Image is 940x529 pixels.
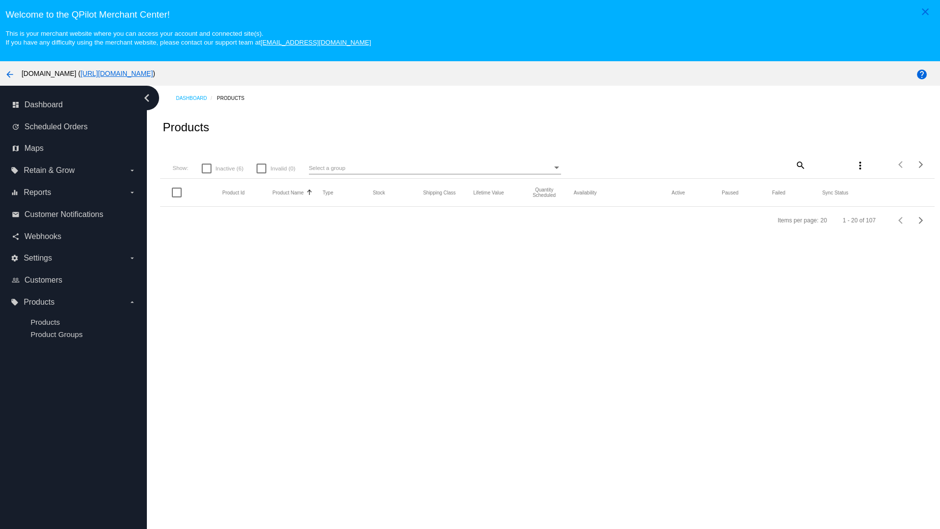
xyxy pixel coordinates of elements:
a: map Maps [12,141,136,156]
mat-icon: search [794,157,806,172]
h3: Welcome to the QPilot Merchant Center! [5,9,934,20]
i: equalizer [11,189,19,196]
i: arrow_drop_down [128,254,136,262]
i: chevron_left [139,90,155,106]
i: people_outline [12,276,20,284]
span: Maps [24,144,44,153]
span: Products [23,298,54,307]
button: Change sorting for ExternalId [222,190,245,195]
a: Dashboard [176,91,217,106]
span: [DOMAIN_NAME] ( ) [22,70,155,77]
span: Customers [24,276,62,285]
span: Dashboard [24,100,63,109]
a: share Webhooks [12,229,136,244]
div: 1 - 20 of 107 [843,217,875,224]
a: dashboard Dashboard [12,97,136,113]
button: Change sorting for ShippingClass [423,190,456,195]
button: Change sorting for ValidationErrorCode [822,190,848,195]
span: Invalid (0) [270,163,295,174]
i: local_offer [11,167,19,174]
a: Products [217,91,253,106]
i: map [12,144,20,152]
a: people_outline Customers [12,272,136,288]
mat-icon: arrow_back [4,69,16,80]
button: Change sorting for ProductType [323,190,333,195]
button: Next page [911,155,931,174]
span: Reports [23,188,51,197]
i: settings [11,254,19,262]
a: Product Groups [30,330,82,338]
button: Change sorting for QuantityScheduled [523,187,565,198]
mat-icon: help [916,69,928,80]
span: Settings [23,254,52,263]
span: Scheduled Orders [24,122,88,131]
span: Inactive (6) [215,163,243,174]
span: Select a group [309,165,346,171]
small: This is your merchant website where you can access your account and connected site(s). If you hav... [5,30,371,46]
div: Items per page: [777,217,818,224]
i: share [12,233,20,240]
i: arrow_drop_down [128,298,136,306]
mat-icon: close [919,6,931,18]
i: dashboard [12,101,20,109]
button: Previous page [892,155,911,174]
button: Change sorting for LifetimeValue [473,190,504,195]
button: Previous page [892,211,911,230]
span: Show: [172,165,188,171]
span: Customer Notifications [24,210,103,219]
i: email [12,211,20,218]
div: 20 [821,217,827,224]
a: [URL][DOMAIN_NAME] [80,70,153,77]
mat-icon: more_vert [854,160,866,171]
i: update [12,123,20,131]
a: email Customer Notifications [12,207,136,222]
mat-select: Select a group [309,162,561,174]
button: Change sorting for TotalQuantityScheduledActive [672,190,685,195]
i: arrow_drop_down [128,189,136,196]
i: local_offer [11,298,19,306]
a: update Scheduled Orders [12,119,136,135]
h2: Products [163,120,209,134]
button: Change sorting for TotalQuantityScheduledPaused [722,190,738,195]
button: Next page [911,211,931,230]
i: arrow_drop_down [128,167,136,174]
span: Webhooks [24,232,61,241]
a: [EMAIL_ADDRESS][DOMAIN_NAME] [260,39,371,46]
button: Change sorting for TotalQuantityFailed [772,190,785,195]
mat-header-cell: Availability [574,190,672,195]
button: Change sorting for ProductName [273,190,304,195]
span: Retain & Grow [23,166,74,175]
a: Products [30,318,60,326]
button: Change sorting for StockLevel [373,190,385,195]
